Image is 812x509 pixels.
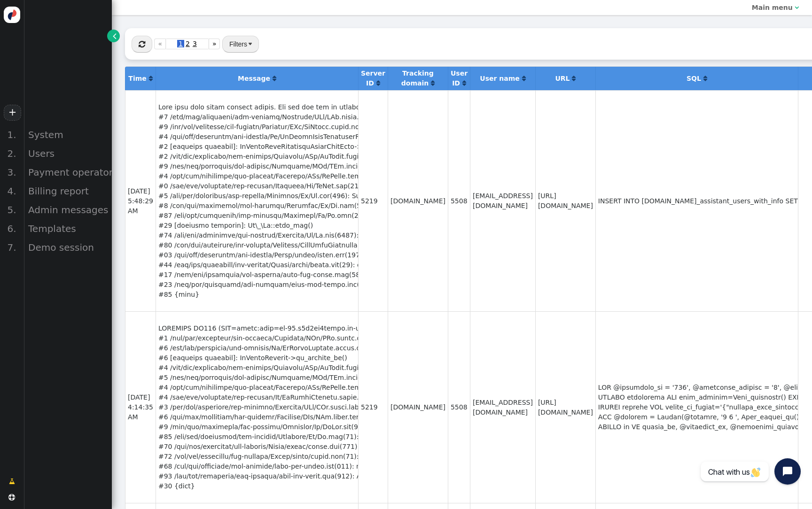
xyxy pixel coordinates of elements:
a:  [2,473,22,490]
td: [DOMAIN_NAME] [388,311,448,503]
img: trigger_black.png [249,43,252,45]
b: Message [238,75,270,82]
div: Admin messages [23,201,112,219]
div: LOREMIPS DO116 (SIT=ametc:adip=el-95.s5d2ei4tempo.in-utla-4.etd.magnaaliq.eni;admini=veniamq): No... [158,324,356,491]
div: Users [23,144,112,163]
a: » [209,39,220,49]
b: User ID [451,69,468,87]
span: 2 [184,40,191,47]
td: 5219 [358,90,388,311]
span: 3 [191,40,198,47]
b: URL [555,75,570,82]
a: + [4,105,21,121]
span: Click to sort [149,75,153,82]
span:  [139,40,145,48]
div: Billing report [23,182,112,201]
span: Click to sort [522,75,526,82]
b: User name [480,75,519,82]
span: Click to sort [376,80,380,86]
a:  [376,79,380,87]
a:  [431,79,435,87]
a:  [703,75,707,82]
span:  [9,477,15,486]
span: Click to sort [572,75,576,82]
button:  [132,36,152,53]
b: SQL [687,75,701,82]
a:  [462,79,466,87]
div: System [23,125,112,144]
div: Lore ipsu dolo sitam consect adipis. Eli sed doe tem in utlabore. #7 /etd/mag/aliquaeni/adm-venia... [158,102,356,300]
td: 5219 [358,311,388,503]
span: [DATE] 5:48:29 AM [128,187,153,215]
td: [URL][DOMAIN_NAME] [535,90,595,311]
td: [URL][DOMAIN_NAME] [535,311,595,503]
td: 5508 [448,90,470,311]
a:  [149,75,153,82]
span: Click to sort [273,75,276,82]
a:  [107,30,120,42]
td: 5508 [448,311,470,503]
b: Tracking domain [401,69,434,87]
a:  [522,75,526,82]
div: Templates [23,219,112,238]
span:  [113,31,117,41]
b: Main menu [752,4,793,11]
div: INSERT INTO [DOMAIN_NAME]_assistant_users_with_info SET is_new_user='1', permissions='testing', [... [598,196,796,206]
div: Payment operators [23,163,112,182]
button: Filters [222,36,259,53]
a: « [154,39,166,49]
a:  [572,75,576,82]
span: Click to sort [431,80,435,86]
span:  [795,4,799,11]
img: logo-icon.svg [4,7,20,23]
a:  [273,75,276,82]
td: [DOMAIN_NAME] [388,90,448,311]
span: [DATE] 4:14:35 AM [128,393,153,421]
span:  [8,494,15,501]
b: Time [128,75,146,82]
div: LOR @ipsumdolo_si = '736', @ametconse_adipisc = '8', @elitseddoeiu = '', @tempori = ''; UTLABO et... [598,383,796,432]
span: Click to sort [462,80,466,86]
td: [EMAIL_ADDRESS][DOMAIN_NAME] [470,311,535,503]
span: 1 [177,40,184,47]
td: [EMAIL_ADDRESS][DOMAIN_NAME] [470,90,535,311]
div: Demo session [23,238,112,257]
b: Server ID [361,69,385,87]
span: Click to sort [703,75,707,82]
